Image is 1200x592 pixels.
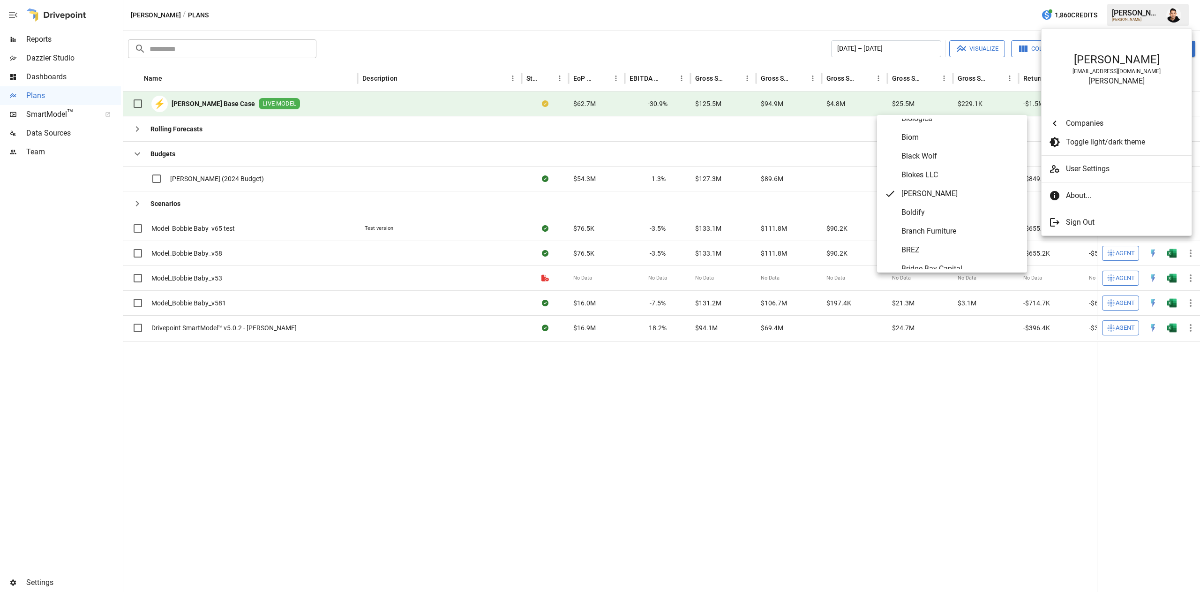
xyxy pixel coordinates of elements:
span: Black Wolf [901,151,1020,162]
span: User Settings [1066,163,1184,175]
span: [PERSON_NAME] [901,188,1020,199]
span: Sign Out [1066,217,1184,228]
span: BRĒZ [901,244,1020,256]
div: [EMAIL_ADDRESS][DOMAIN_NAME] [1051,68,1182,75]
span: Bridge Bay Capital [901,263,1020,274]
span: Biom [901,132,1020,143]
span: Blokes LLC [901,169,1020,181]
div: [PERSON_NAME] [1051,76,1182,85]
span: Boldify [901,207,1020,218]
div: [PERSON_NAME] [1051,53,1182,66]
span: Branch Furniture [901,226,1020,237]
span: Companies [1066,118,1184,129]
span: About... [1066,190,1184,201]
span: Biologica [901,113,1020,124]
span: Toggle light/dark theme [1066,137,1184,148]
